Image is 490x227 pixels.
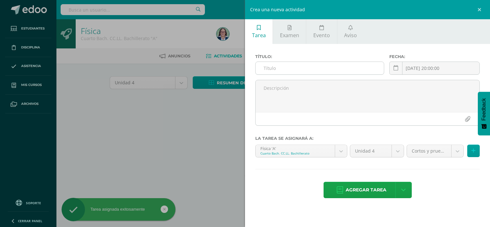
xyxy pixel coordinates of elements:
input: Título [256,62,384,74]
a: Tarea [245,19,273,44]
div: Cuarto Bach. CC.LL. Bachillerato [260,151,330,156]
a: Evento [306,19,337,44]
label: La tarea se asignará a: [255,136,480,141]
a: Unidad 4 [350,145,404,157]
span: Cortos y pruebas objetivas (25.0%) [412,145,446,157]
span: Evento [313,32,330,39]
div: Física 'A' [260,145,330,151]
span: Tarea [252,32,266,39]
a: Aviso [337,19,364,44]
a: Física 'A'Cuarto Bach. CC.LL. Bachillerato [256,145,347,157]
label: Título: [255,54,384,59]
label: Fecha: [389,54,480,59]
span: Aviso [344,32,357,39]
a: Examen [273,19,306,44]
span: Unidad 4 [355,145,387,157]
button: Feedback - Mostrar encuesta [478,92,490,135]
span: Agregar tarea [346,182,386,198]
span: Examen [280,32,299,39]
a: Cortos y pruebas objetivas (25.0%) [407,145,463,157]
span: Feedback [481,98,487,121]
input: Fecha de entrega [390,62,479,74]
